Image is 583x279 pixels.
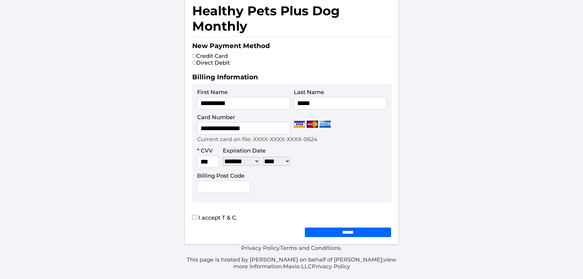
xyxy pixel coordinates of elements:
a: Privacy Policy [241,245,279,251]
p: This page is hosted by [PERSON_NAME] on behalf of [PERSON_NAME]; Maxio LLC [185,256,399,270]
img: Mastercard [307,121,318,128]
label: First Name [197,89,228,96]
input: Credit Card [192,54,196,58]
img: Amex [320,121,331,128]
label: Direct Debit [192,59,230,66]
label: Card Number [197,114,235,121]
a: Privacy Policy [312,263,350,270]
div: . . [185,245,399,270]
label: Last Name [294,89,324,96]
h2: New Payment Method [192,42,391,53]
label: Credit Card [192,53,228,59]
img: Visa [294,121,305,128]
input: Direct Debit [192,61,196,65]
input: I accept T & C. [192,215,197,220]
label: I accept T & C. [192,214,237,221]
label: Billing Post Code [197,172,245,179]
label: * CVV [197,147,213,154]
label: Expiration Date [223,147,266,154]
a: Terms and Conditions [280,245,341,251]
h2: Billing Information [192,73,391,84]
a: view more information. [233,256,397,270]
p: Current card on file: XXXX-XXXX-XXXX-0624 [197,136,317,143]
